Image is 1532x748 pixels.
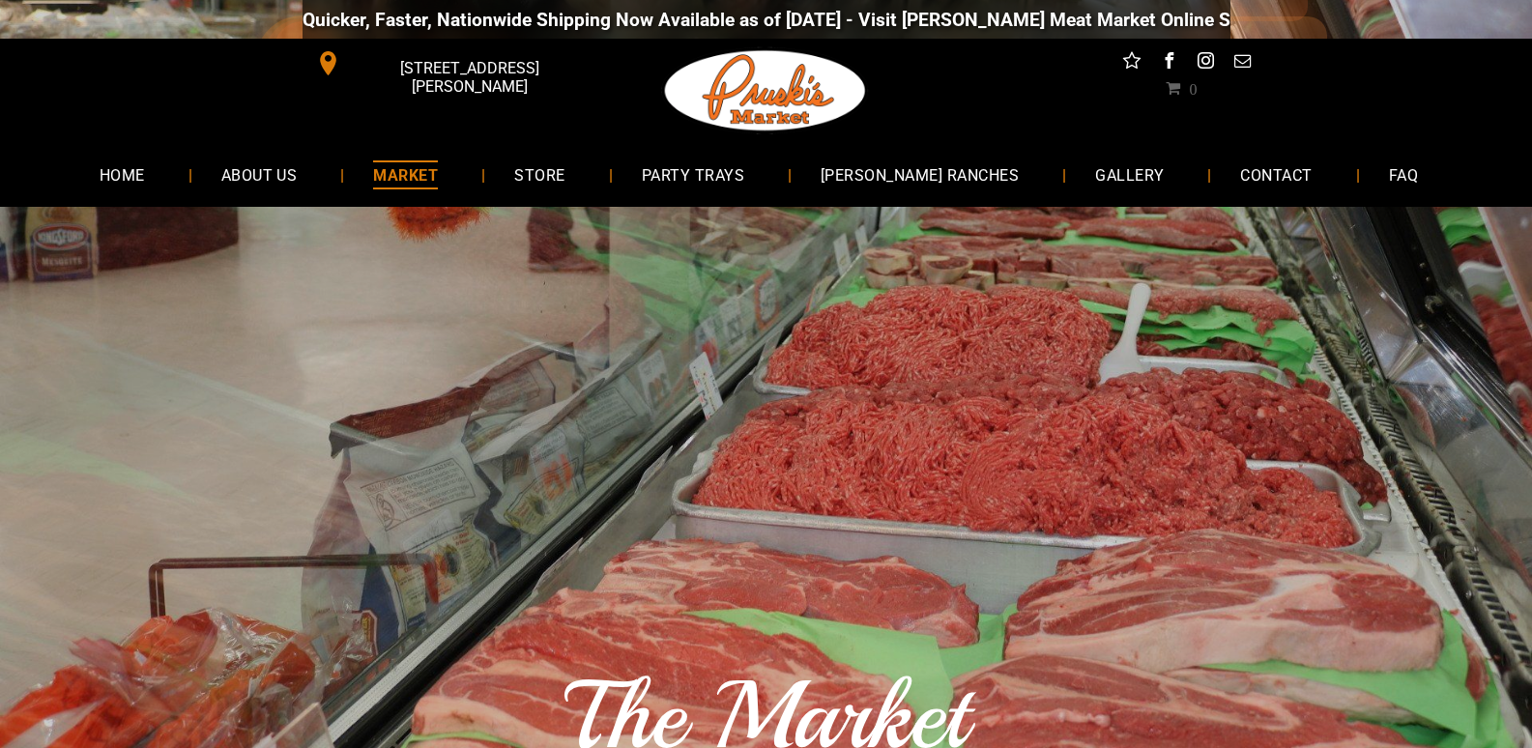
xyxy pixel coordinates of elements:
[1229,48,1255,78] a: email
[1193,48,1218,78] a: instagram
[1066,149,1193,200] a: GALLERY
[344,49,593,105] span: [STREET_ADDRESS][PERSON_NAME]
[1360,149,1447,200] a: FAQ
[344,149,467,200] a: MARKET
[303,48,598,78] a: [STREET_ADDRESS][PERSON_NAME]
[1211,149,1341,200] a: CONTACT
[485,149,593,200] a: STORE
[1119,48,1144,78] a: Social network
[71,149,174,200] a: HOME
[613,149,773,200] a: PARTY TRAYS
[661,39,870,143] img: Pruski-s+Market+HQ+Logo2-1920w.png
[1189,80,1197,96] span: 0
[1156,48,1181,78] a: facebook
[192,149,327,200] a: ABOUT US
[792,149,1048,200] a: [PERSON_NAME] RANCHES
